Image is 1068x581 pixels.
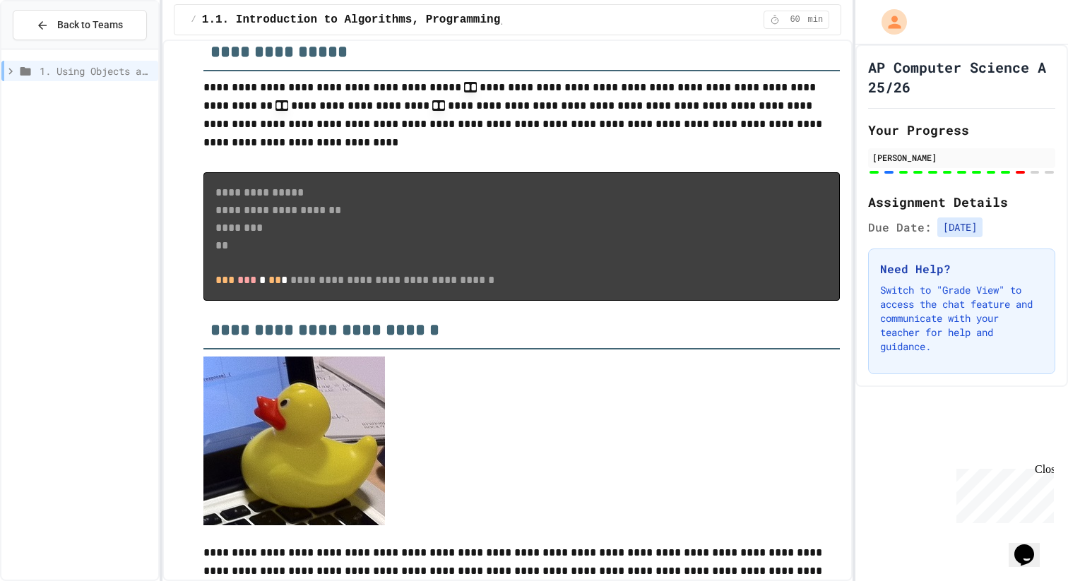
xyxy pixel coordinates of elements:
[937,217,983,237] span: [DATE]
[784,14,807,25] span: 60
[868,120,1055,140] h2: Your Progress
[191,14,196,25] span: /
[6,6,97,90] div: Chat with us now!Close
[13,10,147,40] button: Back to Teams
[1009,525,1054,567] iframe: chat widget
[872,151,1051,164] div: [PERSON_NAME]
[202,11,603,28] span: 1.1. Introduction to Algorithms, Programming, and Compilers
[868,219,932,236] span: Due Date:
[867,6,910,38] div: My Account
[868,57,1055,97] h1: AP Computer Science A 25/26
[880,283,1043,354] p: Switch to "Grade View" to access the chat feature and communicate with your teacher for help and ...
[880,260,1043,277] h3: Need Help?
[951,463,1054,523] iframe: chat widget
[57,18,123,32] span: Back to Teams
[868,192,1055,212] h2: Assignment Details
[808,14,824,25] span: min
[40,64,153,78] span: 1. Using Objects and Methods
